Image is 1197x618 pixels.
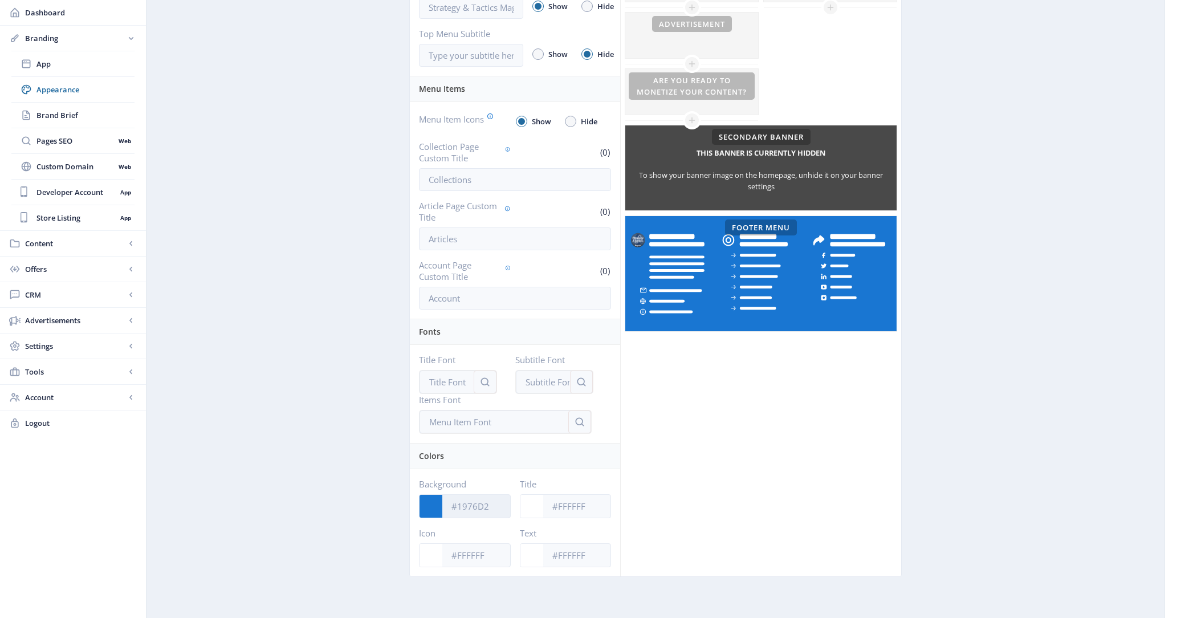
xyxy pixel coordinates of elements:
nb-badge: App [116,212,135,223]
span: Offers [25,263,125,275]
a: App [11,51,135,76]
a: Appearance [11,77,135,102]
label: Collection Page Custom Title [419,141,511,164]
span: Brand Brief [36,109,135,121]
a: Brand Brief [11,103,135,128]
input: #FFFFFF [543,544,611,566]
a: Developer AccountApp [11,180,135,205]
div: Colors [419,444,613,469]
span: Store Listing [36,212,116,223]
span: (0) [598,147,611,158]
a: Pages SEOWeb [11,128,135,153]
input: Type your subtitle here.. [419,44,523,67]
label: Text [520,527,602,539]
div: To show your banner image on the homepage, unhide it on your banner settings [625,169,897,192]
span: App [36,58,135,70]
nb-badge: Web [115,161,135,172]
label: Article Page Custom Title [419,200,511,223]
span: Hide [576,115,597,128]
input: #FFFFFF [543,495,611,517]
span: Pages SEO [36,135,115,147]
input: Subtitle Font [516,371,593,393]
label: Menu Item Icons [419,111,494,127]
a: Custom DomainWeb [11,154,135,179]
nb-icon: cancel search [576,376,587,388]
span: Account [25,392,125,403]
span: Appearance [36,84,135,95]
span: CRM [25,289,125,300]
button: cancel search [568,410,591,433]
span: Tools [25,366,125,377]
label: Subtitle Font [515,354,593,365]
nb-badge: Web [115,135,135,147]
label: Top Menu Subtitle [419,28,514,39]
input: Articles [419,227,611,250]
label: Background [419,478,502,490]
label: Icon [419,527,502,539]
span: Show [527,115,551,128]
div: Fonts [419,319,613,344]
span: Dashboard [25,7,137,18]
span: Content [25,238,125,249]
nb-icon: cancel search [574,416,585,428]
span: (0) [598,265,611,277]
label: Items Font [419,394,602,405]
span: Settings [25,340,125,352]
span: Branding [25,32,125,44]
input: Account [419,287,611,310]
div: Menu Items [419,76,613,101]
input: #1976D2 [442,495,510,517]
span: Hide [593,47,614,61]
nb-badge: App [116,186,135,198]
label: Title [520,478,602,490]
span: Custom Domain [36,161,115,172]
input: Collections [419,168,611,191]
span: (0) [598,206,611,217]
a: Store ListingApp [11,205,135,230]
input: #FFFFFF [442,544,510,566]
input: Menu Item Font [420,410,591,433]
span: Developer Account [36,186,116,198]
label: Title Font [419,354,497,365]
input: Title Font [420,371,496,393]
span: Show [544,47,568,61]
nb-icon: cancel search [479,376,491,388]
span: Advertisements [25,315,125,326]
h5: This banner is currently hidden [697,144,825,162]
span: Logout [25,417,137,429]
button: cancel search [570,371,593,393]
button: cancel search [474,371,496,393]
label: Account Page Custom Title [419,259,511,282]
